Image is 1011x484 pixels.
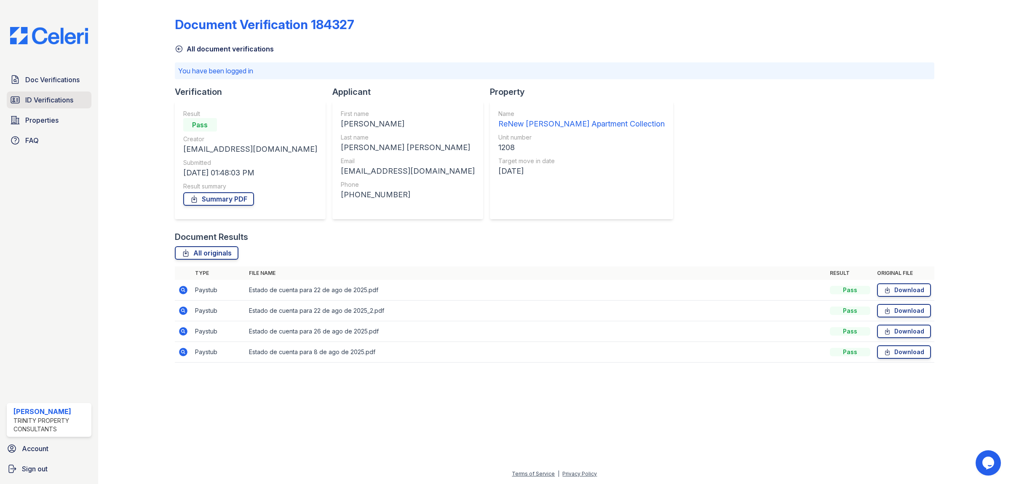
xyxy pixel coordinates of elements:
td: Estado de cuenta para 8 de ago de 2025.pdf [246,342,826,363]
div: [DATE] 01:48:03 PM [183,167,317,179]
div: Creator [183,135,317,143]
div: First name [341,110,475,118]
td: Estado de cuenta para 22 de ago de 2025_2.pdf [246,301,826,321]
div: Last name [341,133,475,142]
th: Result [826,266,874,280]
a: Terms of Service [512,471,555,477]
a: Summary PDF [183,192,254,206]
div: Target move in date [498,157,665,165]
a: FAQ [7,132,91,149]
a: Download [877,345,931,359]
div: Result [183,110,317,118]
a: Sign out [3,460,95,477]
th: Original file [874,266,934,280]
div: | [558,471,559,477]
div: Document Verification 184327 [175,17,354,32]
th: File name [246,266,826,280]
td: Paystub [192,301,246,321]
iframe: chat widget [976,450,1003,476]
div: Verification [175,86,332,98]
div: [PERSON_NAME] [PERSON_NAME] [341,142,475,153]
a: Privacy Policy [562,471,597,477]
a: All document verifications [175,44,274,54]
a: Properties [7,112,91,129]
div: [PERSON_NAME] [13,406,88,417]
div: Email [341,157,475,165]
div: Phone [341,180,475,189]
th: Type [192,266,246,280]
div: Property [490,86,680,98]
a: Doc Verifications [7,71,91,88]
a: ID Verifications [7,91,91,108]
a: Account [3,440,95,457]
div: 1208 [498,142,665,153]
a: Download [877,304,931,317]
img: CE_Logo_Blue-a8612792a0a2168367f1c8372b55b34899dd931a85d93a1a3d3e32e68fde9ad4.png [3,27,95,44]
div: Result summary [183,182,317,191]
div: [PHONE_NUMBER] [341,189,475,201]
div: Pass [830,327,870,336]
div: Applicant [332,86,490,98]
div: Document Results [175,231,248,243]
div: [PERSON_NAME] [341,118,475,130]
span: Doc Verifications [25,75,80,85]
div: Pass [830,307,870,315]
div: ReNew [PERSON_NAME] Apartment Collection [498,118,665,130]
a: All originals [175,246,238,260]
div: Pass [830,348,870,356]
span: Sign out [22,464,48,474]
div: Trinity Property Consultants [13,417,88,433]
span: ID Verifications [25,95,73,105]
td: Estado de cuenta para 26 de ago de 2025.pdf [246,321,826,342]
div: [DATE] [498,165,665,177]
div: [EMAIL_ADDRESS][DOMAIN_NAME] [341,165,475,177]
td: Paystub [192,342,246,363]
span: Account [22,444,48,454]
a: Download [877,283,931,297]
p: You have been logged in [178,66,931,76]
div: Name [498,110,665,118]
div: Pass [830,286,870,294]
td: Paystub [192,280,246,301]
span: Properties [25,115,59,125]
div: Pass [183,118,217,132]
td: Estado de cuenta para 22 de ago de 2025.pdf [246,280,826,301]
div: [EMAIL_ADDRESS][DOMAIN_NAME] [183,143,317,155]
div: Unit number [498,133,665,142]
a: Name ReNew [PERSON_NAME] Apartment Collection [498,110,665,130]
span: FAQ [25,135,39,145]
div: Submitted [183,159,317,167]
a: Download [877,325,931,338]
td: Paystub [192,321,246,342]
